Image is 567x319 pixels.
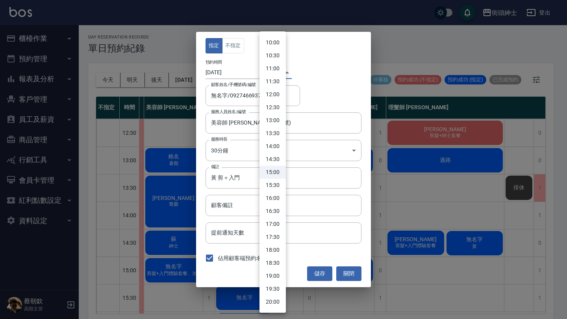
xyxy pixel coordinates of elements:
li: 18:30 [259,257,286,269]
li: 11:00 [259,62,286,75]
li: 15:00 [259,166,286,179]
li: 11:30 [259,75,286,88]
li: 16:30 [259,205,286,218]
li: 14:00 [259,140,286,153]
li: 12:30 [259,101,286,114]
li: 15:30 [259,179,286,192]
li: 13:30 [259,127,286,140]
li: 16:00 [259,192,286,205]
li: 19:30 [259,282,286,295]
li: 20:00 [259,295,286,308]
li: 12:00 [259,88,286,101]
li: 10:00 [259,36,286,49]
li: 17:30 [259,231,286,244]
li: 18:00 [259,244,286,257]
li: 19:00 [259,269,286,282]
li: 14:30 [259,153,286,166]
li: 17:00 [259,218,286,231]
li: 10:30 [259,49,286,62]
li: 13:00 [259,114,286,127]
